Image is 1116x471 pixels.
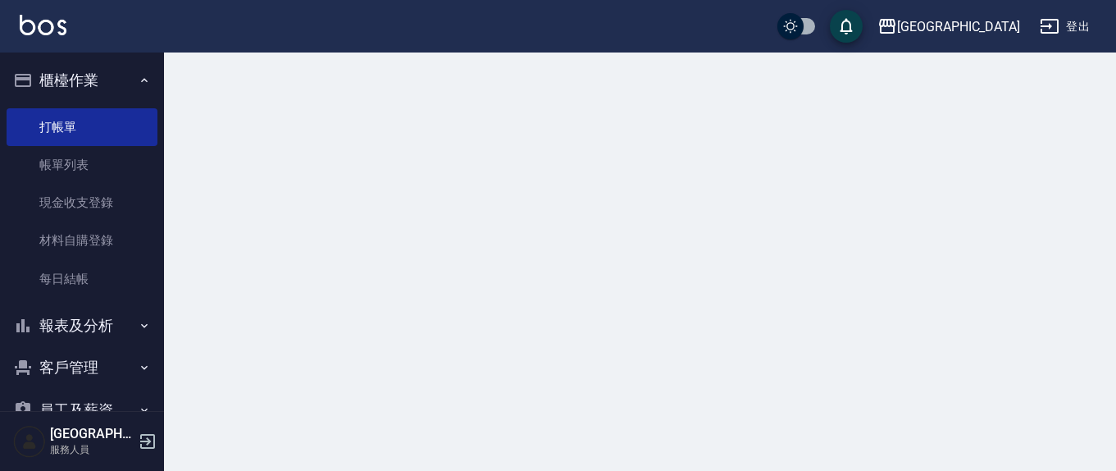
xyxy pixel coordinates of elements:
img: Person [13,425,46,458]
img: Logo [20,15,66,35]
button: 登出 [1033,11,1096,42]
h5: [GEOGRAPHIC_DATA] [50,426,134,442]
p: 服務人員 [50,442,134,457]
div: [GEOGRAPHIC_DATA] [897,16,1020,37]
a: 打帳單 [7,108,157,146]
button: [GEOGRAPHIC_DATA] [871,10,1027,43]
a: 材料自購登錄 [7,222,157,259]
button: 櫃檯作業 [7,59,157,102]
a: 現金收支登錄 [7,184,157,222]
a: 帳單列表 [7,146,157,184]
button: save [830,10,863,43]
button: 客戶管理 [7,346,157,389]
button: 員工及薪資 [7,389,157,432]
a: 每日結帳 [7,260,157,298]
button: 報表及分析 [7,304,157,347]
